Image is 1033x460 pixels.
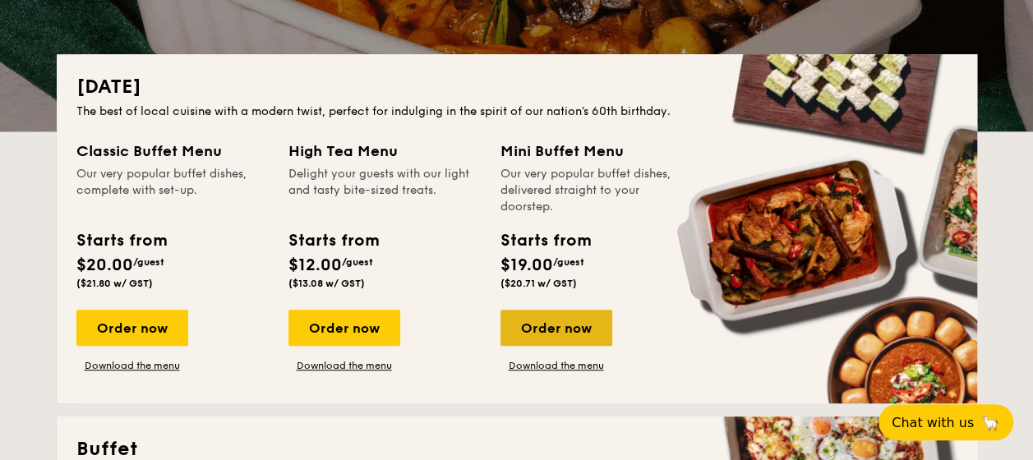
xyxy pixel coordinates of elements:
span: $19.00 [500,255,553,275]
div: Starts from [288,228,378,253]
div: Delight your guests with our light and tasty bite-sized treats. [288,166,481,215]
span: ($21.80 w/ GST) [76,278,153,289]
div: Classic Buffet Menu [76,140,269,163]
div: Our very popular buffet dishes, complete with set-up. [76,166,269,215]
div: Order now [288,310,400,346]
div: Order now [500,310,612,346]
div: Order now [76,310,188,346]
a: Download the menu [288,359,400,372]
span: $20.00 [76,255,133,275]
div: The best of local cuisine with a modern twist, perfect for indulging in the spirit of our nation’... [76,103,957,120]
h2: [DATE] [76,74,957,100]
div: High Tea Menu [288,140,481,163]
div: Starts from [76,228,166,253]
span: $12.00 [288,255,342,275]
span: Chat with us [892,415,974,430]
div: Our very popular buffet dishes, delivered straight to your doorstep. [500,166,693,215]
span: /guest [553,256,584,268]
div: Mini Buffet Menu [500,140,693,163]
span: ($13.08 w/ GST) [288,278,365,289]
span: ($20.71 w/ GST) [500,278,577,289]
a: Download the menu [500,359,612,372]
span: 🦙 [980,413,1000,432]
span: /guest [133,256,164,268]
span: /guest [342,256,373,268]
a: Download the menu [76,359,188,372]
div: Starts from [500,228,590,253]
button: Chat with us🦙 [879,404,1013,440]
